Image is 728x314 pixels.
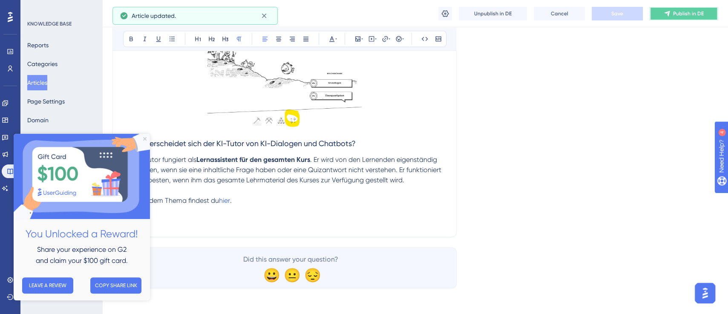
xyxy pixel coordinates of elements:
span: Need Help? [20,2,53,12]
button: Articles [27,75,47,90]
span: Save [611,10,623,17]
div: 😐 [284,268,297,281]
button: Reports [27,37,49,53]
span: Der KI-Tutor fungiert als [123,156,196,164]
button: Unpublish in DE [459,7,527,20]
h2: You Unlocked a Reward! [7,92,129,109]
button: Cancel [534,7,585,20]
a: hier [219,196,230,205]
div: 😀 [263,268,277,281]
span: Unpublish in DE [474,10,512,17]
button: COPY SHARE LINK [77,144,128,160]
span: . Er wird von den Lernenden eigenständig aufgerufen, wenn sie eine inhaltliche Frage haben oder e... [123,156,443,184]
span: Share your experience on G2 [23,112,113,120]
span: and claim your $100 gift card. [22,123,114,131]
button: Categories [27,56,58,72]
span: Article updated. [132,11,176,21]
button: LEAVE A REVIEW [9,144,60,160]
button: Publish in DE [650,7,718,20]
div: KNOWLEDGE BASE [27,20,72,27]
button: Page Settings [27,94,65,109]
strong: Lernassistent für den gesamten Kurs [196,156,310,164]
div: 4 [59,4,62,11]
span: Wie unterscheidet sich der KI-Tutor von KI-Dialogen und Chatbots? [123,139,356,148]
div: 😔 [304,268,318,281]
div: Close Preview [129,3,133,7]
span: Did this answer your question? [243,254,338,264]
iframe: UserGuiding AI Assistant Launcher [692,280,718,306]
span: Publish in DE [673,10,704,17]
button: Domain [27,112,49,128]
button: Save [592,7,643,20]
span: . [230,196,232,205]
span: Mehr zu dem Thema findest du [123,196,219,205]
button: Access [27,131,46,147]
span: Cancel [551,10,568,17]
